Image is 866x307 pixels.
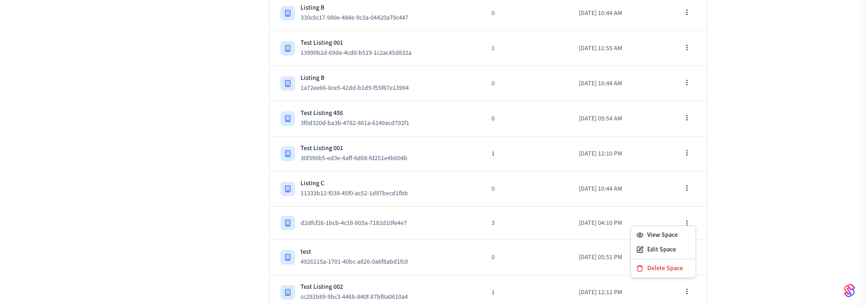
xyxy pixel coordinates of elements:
button: 11333b12-f038-45f0-ac52-1d97becd1fbb [299,188,417,199]
div: Test Listing 456 [301,109,417,118]
td: [DATE] 10:44 AM [568,172,654,207]
button: 3f0d320d-ba3b-4782-861a-6149acd792f1 [299,118,418,129]
button: 13990b2d-69de-4cd0-b519-1c2ac45d832a [299,47,421,58]
button: d2dfcf26-1bcb-4c18-803a-7182d10fe4e7 [299,218,416,229]
td: [DATE] 09:54 AM [568,101,654,136]
td: [DATE] 11:55 AM [568,31,654,66]
div: Test Listing 002 [301,282,415,291]
td: 0 [481,240,567,275]
td: 1 [481,136,567,172]
td: 0 [481,172,567,207]
button: 330c8c17-980e-484e-9c3a-04420a79c447 [299,12,417,23]
div: Listing B [301,73,416,83]
div: Listing B [301,3,416,12]
td: 1 [481,31,567,66]
img: SeamLogoGradient.69752ec5.svg [844,283,855,298]
td: [DATE] 05:51 PM [568,240,654,275]
div: test [301,247,415,256]
button: cc292b89-9bc3-446b-840f-87bf8a0610a4 [299,291,417,302]
button: 1a72ee66-0ce5-42dd-b1d9-f55f67e13984 [299,83,418,94]
td: [DATE] 10:44 AM [568,66,654,101]
td: [DATE] 12:10 PM [568,136,654,172]
td: 0 [481,66,567,101]
div: View Space [633,228,694,242]
td: [DATE] 04:10 PM [568,207,654,240]
div: Test Listing 001 [301,144,415,153]
td: 0 [481,101,567,136]
div: Test Listing 001 [301,38,419,47]
div: Edit Space [633,242,694,257]
button: 4926115a-1701-40bc-a826-0a6f8abd1fc0 [299,256,417,267]
td: 3 [481,207,567,240]
div: Listing C [301,179,415,188]
button: 30f396b5-ed3e-4aff-8d68-fd251e4b604b [299,153,417,164]
div: Delete Space [633,261,694,276]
